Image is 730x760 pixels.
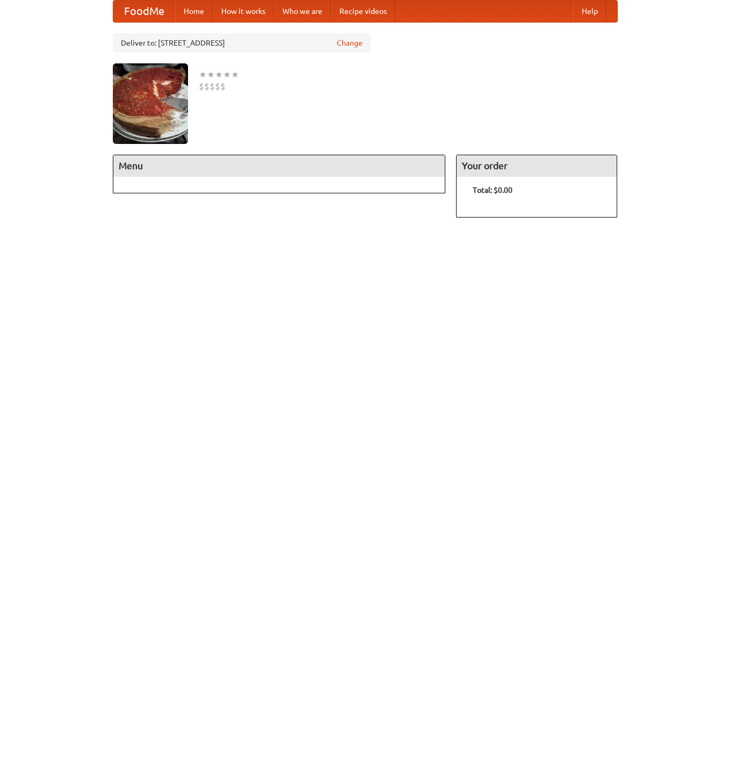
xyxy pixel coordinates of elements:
li: ★ [223,69,231,81]
a: How it works [213,1,274,22]
div: Deliver to: [STREET_ADDRESS] [113,33,371,53]
a: Who we are [274,1,331,22]
li: $ [209,81,215,92]
h4: Menu [113,155,445,177]
li: ★ [207,69,215,81]
h4: Your order [457,155,617,177]
b: Total: $0.00 [473,186,512,194]
li: $ [215,81,220,92]
li: $ [199,81,204,92]
li: ★ [199,69,207,81]
a: FoodMe [113,1,175,22]
img: angular.jpg [113,63,188,144]
a: Home [175,1,213,22]
li: $ [204,81,209,92]
li: $ [220,81,226,92]
li: ★ [231,69,239,81]
a: Change [337,38,363,48]
li: ★ [215,69,223,81]
a: Recipe videos [331,1,395,22]
a: Help [573,1,606,22]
